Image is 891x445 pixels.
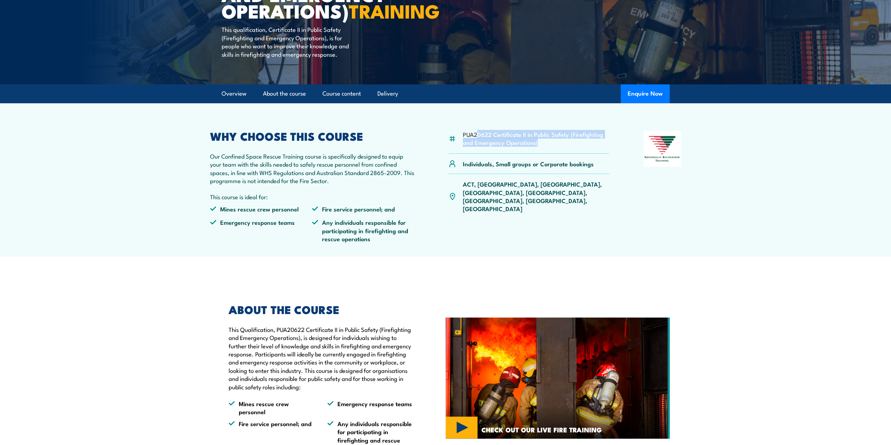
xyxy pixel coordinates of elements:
a: About the course [263,84,306,103]
li: Any individuals responsible for participating in firefighting and rescue operations [312,218,414,243]
p: Individuals, Small groups or Corporate bookings [463,160,594,168]
p: Our Confined Space Rescue Training course is specifically designed to equip your team with the sk... [210,152,415,185]
p: This qualification, Certificate II in Public Safety (Firefighting and Emergency Operations), is f... [222,25,349,58]
span: CHECK OUT OUR LIVE FIRE TRAINING [481,426,602,433]
li: Mines rescue crew personnel [210,205,312,213]
img: Nationally Recognised Training logo. [643,131,681,167]
li: Fire service personnel; and [312,205,414,213]
li: PUA20622 Certificate II in Public Safety (Firefighting and Emergency Operations) [463,130,610,147]
h2: ABOUT THE COURSE [229,304,413,314]
p: ACT, [GEOGRAPHIC_DATA], [GEOGRAPHIC_DATA], [GEOGRAPHIC_DATA], [GEOGRAPHIC_DATA], [GEOGRAPHIC_DATA... [463,180,610,213]
h2: WHY CHOOSE THIS COURSE [210,131,415,141]
p: This course is ideal for: [210,193,415,201]
li: Mines rescue crew personnel [229,399,315,416]
img: Certificate II in Public Safety (Firefighting and Emergency Operations) TRAINING [446,318,670,439]
button: Enquire Now [621,84,670,103]
a: Delivery [377,84,398,103]
li: Emergency response teams [327,399,413,416]
a: Course content [322,84,361,103]
li: Emergency response teams [210,218,312,243]
p: This Qualification, PUA20622 Certificate II in Public Safety (Firefighting and Emergency Operatio... [229,325,413,391]
a: Overview [222,84,246,103]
